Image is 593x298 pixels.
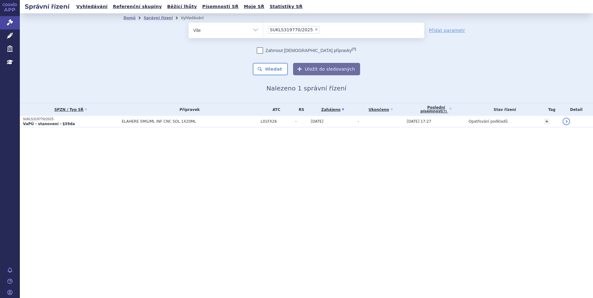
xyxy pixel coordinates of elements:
[23,105,119,114] a: SPZN / Typ SŘ
[541,103,560,116] th: Tag
[119,103,258,116] th: Přípravek
[292,103,308,116] th: RS
[270,28,313,32] span: SUKLS319770/2025
[268,2,304,11] a: Statistiky SŘ
[266,85,346,92] span: Nalezeno 1 správní řízení
[74,2,109,11] a: Vyhledávání
[200,2,240,11] a: Písemnosti SŘ
[407,119,431,124] span: [DATE] 17:27
[242,2,266,11] a: Moje SŘ
[295,119,308,124] span: -
[560,103,593,116] th: Detail
[563,118,570,125] a: detail
[358,119,359,124] span: -
[311,105,354,114] a: Zahájeno
[181,13,212,23] li: Vyhledávání
[111,2,164,11] a: Referenční skupiny
[20,2,74,11] h2: Správní řízení
[466,103,541,116] th: Stav řízení
[311,119,323,124] span: [DATE]
[442,110,447,113] abbr: (?)
[314,28,318,31] span: ×
[352,47,356,51] abbr: (?)
[321,26,325,33] input: SUKLS319770/2025
[257,103,292,116] th: ATC
[257,47,356,54] label: Zahrnout [DEMOGRAPHIC_DATA] přípravky
[165,2,199,11] a: Běžící lhůty
[23,122,75,126] strong: VaPÚ - stanovení - §39da
[544,119,550,124] a: +
[469,119,508,124] span: Opatřování podkladů
[144,16,173,20] a: Správní řízení
[261,119,292,124] span: L01FX26
[358,105,404,114] a: Ukončeno
[23,117,119,121] p: SUKLS319770/2025
[429,27,465,33] a: Přidat parametr
[122,119,258,124] span: ELAHERE 5MG/ML INF CNC SOL 1X20ML
[253,63,288,75] button: Hledat
[407,103,466,116] a: Poslednípísemnost(?)
[293,63,360,75] button: Uložit do sledovaných
[123,16,136,20] a: Domů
